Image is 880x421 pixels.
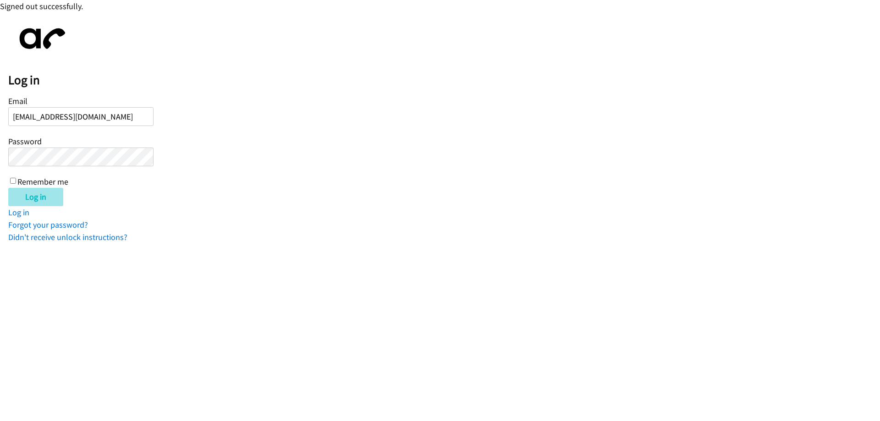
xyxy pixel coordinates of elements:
[8,21,72,57] img: aphone-8a226864a2ddd6a5e75d1ebefc011f4aa8f32683c2d82f3fb0802fe031f96514.svg
[17,176,68,187] label: Remember me
[8,219,88,230] a: Forgot your password?
[8,72,880,88] h2: Log in
[8,96,27,106] label: Email
[8,232,127,242] a: Didn't receive unlock instructions?
[8,136,42,147] label: Password
[8,188,63,206] input: Log in
[8,207,29,218] a: Log in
